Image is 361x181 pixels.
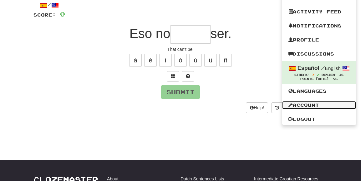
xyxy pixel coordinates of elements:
[60,10,65,18] span: 0
[182,71,194,82] button: Single letter hint - you only get 1 per sentence and score half the points! alt+h
[312,73,314,76] span: 7
[167,71,179,82] button: Switch sentence to multiple choice alt+p
[321,65,325,71] span: /
[317,73,319,76] span: Streak includes today.
[174,54,187,67] button: ó
[161,85,200,99] button: Submit
[33,2,65,9] div: /
[204,54,217,67] button: ü
[282,61,356,84] a: Español /English Streak: 7 Review: 16 Points [DATE]: 96
[130,26,170,41] span: Eso no
[159,54,172,67] button: í
[129,54,142,67] button: á
[339,73,343,76] span: 16
[211,26,232,41] span: ser.
[219,54,232,67] button: ñ
[321,66,341,71] small: English
[322,73,337,76] span: Review:
[189,54,202,67] button: ú
[271,102,283,113] button: Round history (alt+y)
[144,54,157,67] button: é
[246,102,268,113] button: Help!
[282,87,356,95] a: Languages
[282,115,356,123] a: Logout
[33,46,328,52] div: That can't be.
[282,36,356,44] a: Profile
[282,22,356,30] a: Notifications
[282,50,356,58] a: Discussions
[282,101,356,109] a: Account
[294,73,310,76] span: Streak:
[33,12,56,17] span: Score:
[297,65,319,71] strong: Español
[288,77,350,81] div: Points [DATE]: 96
[282,8,356,16] a: Activity Feed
